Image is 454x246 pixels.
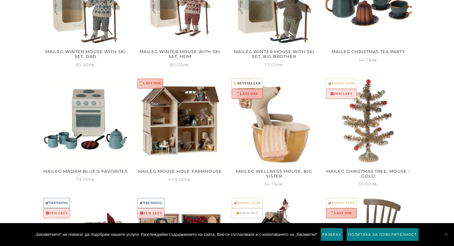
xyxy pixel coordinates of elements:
span: лв. [185,177,192,182]
span: 54.76 [264,181,284,186]
span: лв. [277,62,284,67]
a: 📈RISING STAR🚨FEW LEFTMaileg Christmas tree, Mouse – Gold 39.00лв. [325,77,412,187]
span: 449.00 [168,177,192,182]
h2: Maileg Christmas tea party [325,47,412,56]
span: No [443,231,449,238]
span: 79.00 [76,177,96,182]
h2: Maileg Winter mouse with ski set, Dad [42,47,129,61]
h2: Maileg Madam blue’s favorites [42,167,129,176]
a: ⏳LAST ONEMaileg Mouse hole Farmhouse 449.00лв. [136,77,223,183]
h2: Maileg Mouse hole Farmhouse [136,167,223,176]
span: 54.76 [359,57,378,62]
span: лв. [371,57,378,62]
span: лв. [183,62,190,67]
h2: Maileg Wellness Mouse, Big Sister [231,167,318,180]
span: 83.00 [76,62,96,67]
a: Политика за поверителност [346,228,419,241]
span: 77.00 [264,62,284,67]
a: 🏷️BESTSELLER⏳LAST ONEMaileg Wellness Mouse, Big Sister 54.76лв. [231,77,318,187]
a: Maileg Madam blue’s favorites 79.00лв. [42,77,129,183]
h2: Maileg Winter mouse with ski set, Mum [136,47,223,61]
span: „Бисквитките“ ни помагат да подобрим нашите услуги. Разглеждайки съдържанието на сайта, Вие се съ... [35,231,317,238]
h2: Maileg Winter mouse with ski set, Big brother [231,47,318,61]
span: лв. [371,181,378,186]
span: лв. [89,177,96,182]
span: 39.00 [358,181,378,186]
span: лв. [277,181,284,186]
h2: Maileg Christmas tree, Mouse – Gold [325,167,412,180]
a: Разбрах [321,228,343,241]
span: лв. [89,62,96,67]
span: 83.00 [170,62,190,67]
